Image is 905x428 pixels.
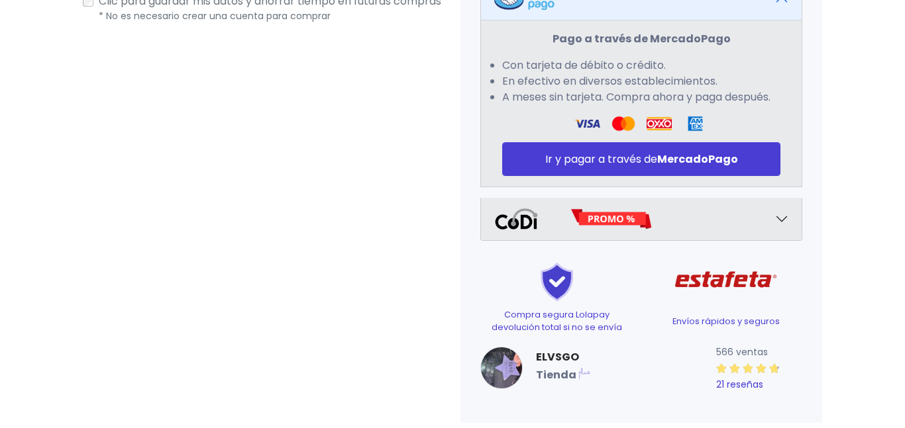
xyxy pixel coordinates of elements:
[649,315,802,327] p: Envíos rápidos y seguros
[657,151,738,167] strong: MercadoPago
[480,308,633,333] p: Compra segura Lolapay devolución total si no se envía
[716,361,780,376] div: 4.81 / 5
[716,378,763,391] small: 21 reseñas
[536,349,592,365] a: ELVSGO
[99,9,445,23] p: * No es necesario crear una cuenta para comprar
[716,345,768,359] small: 566 ventas
[502,89,780,105] li: A meses sin tarjeta. Compra ahora y paga después.
[553,31,731,46] strong: Pago a través de MercadoPago
[502,58,780,73] li: Con tarjeta de débito o crédito.
[494,208,539,230] img: Codi Logo
[480,347,523,389] img: small.png
[502,142,780,176] button: Ir y pagar a través deMercadoPago
[511,262,603,302] img: Shield
[647,116,672,132] img: Oxxo Logo
[682,116,708,132] img: Amex Logo
[665,251,787,308] img: Estafeta Logo
[576,365,592,381] img: Lolapay Plus
[716,360,802,392] a: 21 reseñas
[570,208,652,230] img: Promo
[536,368,576,383] b: Tienda
[574,116,600,132] img: Visa Logo
[502,73,780,89] li: En efectivo en diversos establecimientos.
[611,116,636,132] img: Visa Logo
